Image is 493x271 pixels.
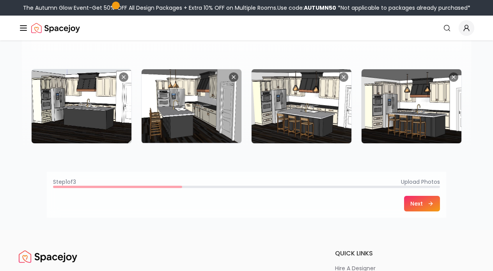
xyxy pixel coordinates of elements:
[229,72,238,82] button: Remove image
[252,69,351,143] img: Room photo 3
[449,72,458,82] button: Remove image
[304,4,336,12] b: AUTUMN50
[53,178,76,186] span: Step 1 of 3
[339,72,348,82] button: Remove image
[119,72,128,82] button: Remove image
[31,20,80,36] img: Spacejoy Logo
[142,69,241,143] img: Room photo 2
[277,4,336,12] span: Use code:
[19,249,77,264] img: Spacejoy Logo
[404,196,440,211] button: Next
[31,20,80,36] a: Spacejoy
[335,249,474,258] h6: quick links
[19,16,474,40] nav: Global
[19,249,77,264] a: Spacejoy
[32,69,131,143] img: Room photo 1
[23,4,470,12] div: The Autumn Glow Event-Get 50% OFF All Design Packages + Extra 10% OFF on Multiple Rooms.
[362,69,461,143] img: Room photo 4
[336,4,470,12] span: *Not applicable to packages already purchased*
[401,178,440,186] span: Upload Photos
